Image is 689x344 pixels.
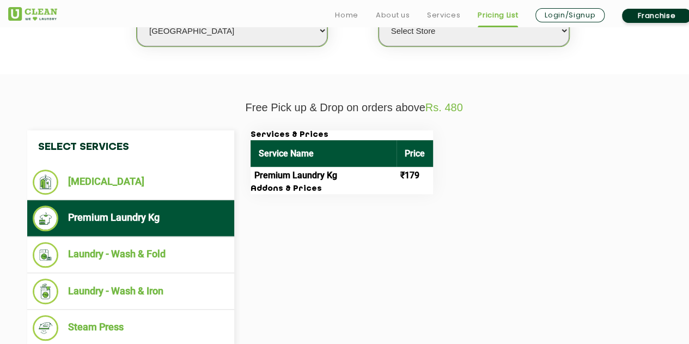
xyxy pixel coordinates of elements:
img: Premium Laundry Kg [33,206,58,231]
img: Laundry - Wash & Iron [33,279,58,304]
td: ₹179 [397,167,433,184]
h3: Services & Prices [251,130,433,140]
h3: Addons & Prices [251,184,433,194]
a: Login/Signup [535,8,605,22]
a: Services [427,9,460,22]
a: About us [376,9,410,22]
img: Steam Press [33,315,58,341]
img: UClean Laundry and Dry Cleaning [8,7,57,21]
img: Dry Cleaning [33,170,58,195]
li: Laundry - Wash & Fold [33,242,229,268]
a: Home [335,9,358,22]
h4: Select Services [27,130,234,164]
span: Rs. 480 [425,101,463,113]
li: Steam Press [33,315,229,341]
li: Premium Laundry Kg [33,206,229,231]
li: [MEDICAL_DATA] [33,170,229,195]
th: Service Name [251,140,397,167]
a: Pricing List [478,9,518,22]
td: Premium Laundry Kg [251,167,397,184]
th: Price [397,140,433,167]
img: Laundry - Wash & Fold [33,242,58,268]
li: Laundry - Wash & Iron [33,279,229,304]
